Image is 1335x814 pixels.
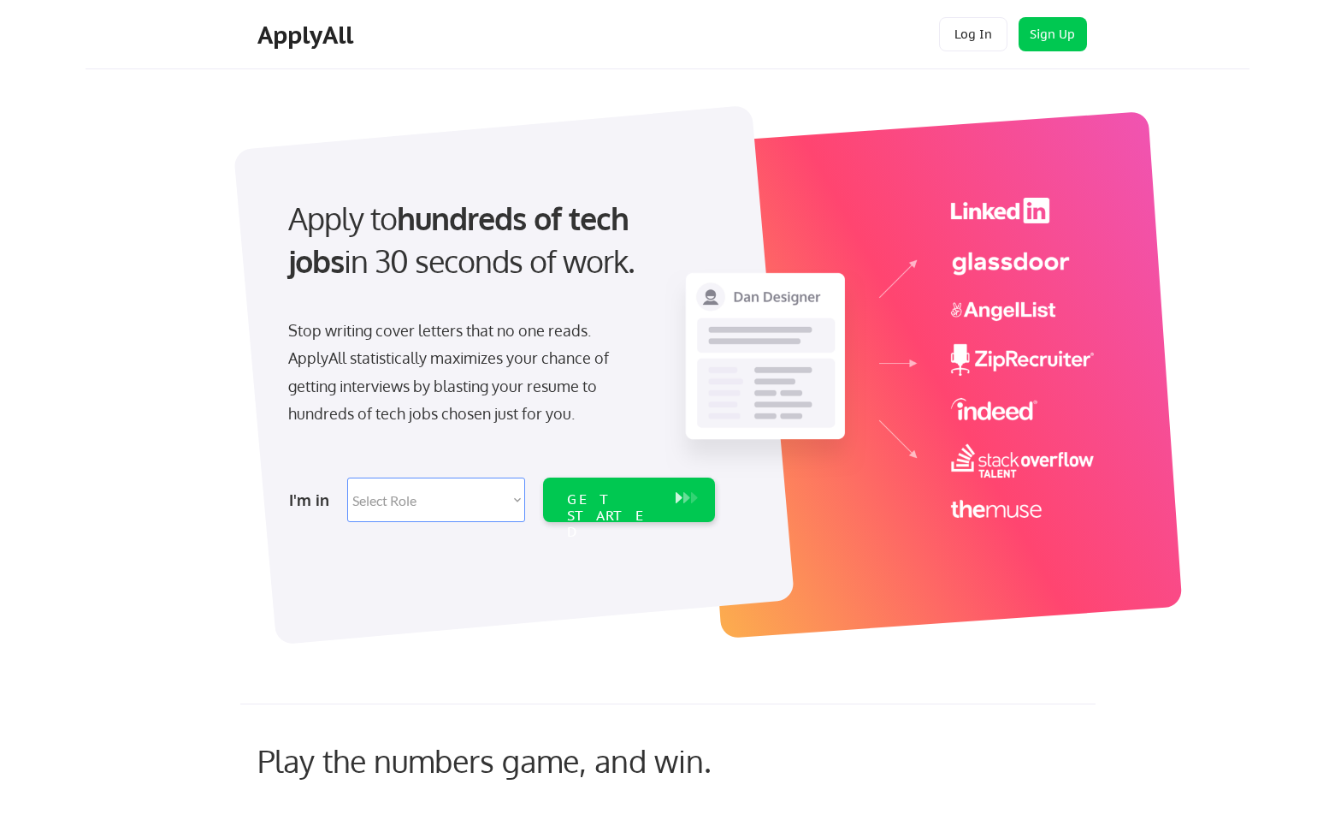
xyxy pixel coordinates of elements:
[289,486,337,514] div: I'm in
[288,199,636,280] strong: hundreds of tech jobs
[939,17,1007,51] button: Log In
[1019,17,1087,51] button: Sign Up
[257,21,358,50] div: ApplyAll
[567,491,659,541] div: GET STARTED
[288,317,640,428] div: Stop writing cover letters that no one reads. ApplyAll statistically maximizes your chance of get...
[257,742,788,779] div: Play the numbers game, and win.
[288,197,708,283] div: Apply to in 30 seconds of work.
